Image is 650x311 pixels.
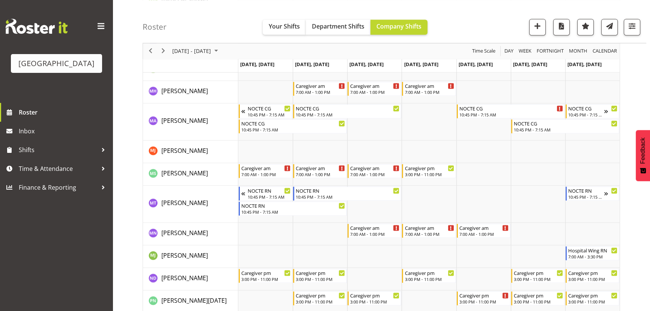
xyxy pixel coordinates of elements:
div: 10:45 PM - 7:15 AM [296,112,399,118]
div: Mary Ann Pomare"s event - NOCTE CG Begin From Monday, August 25, 2025 at 10:45:00 PM GMT+12:00 En... [239,119,347,133]
button: Next [158,47,169,56]
div: 7:00 AM - 1:00 PM [296,171,345,177]
div: 3:00 PM - 11:00 PM [514,276,563,282]
span: [DATE], [DATE] [349,61,384,68]
img: Rosterit website logo [6,19,68,34]
span: [PERSON_NAME] [161,169,208,177]
div: Mary Smith"s event - Caregiver pm Begin From Thursday, August 28, 2025 at 3:00:00 PM GMT+12:00 En... [402,164,456,178]
div: Penny Navidad"s event - Caregiver pm Begin From Tuesday, August 26, 2025 at 3:00:00 PM GMT+12:00 ... [293,291,347,305]
td: Mary Smith resource [143,163,238,186]
span: Month [568,47,588,56]
span: Company Shifts [376,22,421,30]
div: Penny Navidad"s event - Caregiver pm Begin From Sunday, August 31, 2025 at 3:00:00 PM GMT+12:00 E... [566,291,619,305]
div: Caregiver pm [296,269,345,276]
a: [PERSON_NAME][DATE] [161,296,227,305]
div: NOCTE CG [568,104,604,112]
div: Caregiver am [296,164,345,172]
span: Department Shifts [312,22,364,30]
div: Penny Navidad"s event - Caregiver pm Begin From Friday, August 29, 2025 at 3:00:00 PM GMT+12:00 E... [457,291,510,305]
button: Month [591,47,618,56]
div: NOCTE CG [459,104,563,112]
span: [DATE], [DATE] [295,61,329,68]
button: Filter Shifts [624,19,640,35]
button: Highlight an important date within the roster. [577,19,594,35]
div: Caregiver pm [350,291,399,299]
h4: Roster [143,23,167,31]
div: 7:00 AM - 1:00 PM [241,171,290,177]
div: 10:45 PM - 7:15 AM [241,209,345,215]
div: Hospital Wing RN [568,246,617,254]
div: 10:45 PM - 7:15 AM [568,112,604,118]
div: Caregiver am [405,224,454,231]
div: 7:00 AM - 1:00 PM [296,89,345,95]
div: previous period [144,43,157,59]
span: [DATE], [DATE] [567,61,602,68]
div: Miriam Jones"s event - Hospital Wing RN Begin From Sunday, August 31, 2025 at 7:00:00 AM GMT+12:0... [566,246,619,260]
div: 3:00 PM - 11:00 PM [459,299,509,305]
div: Penny Navidad"s event - Caregiver pm Begin From Wednesday, August 27, 2025 at 3:00:00 PM GMT+12:0... [348,291,401,305]
a: [PERSON_NAME] [161,198,208,207]
td: Melissa Nixon resource [143,223,238,245]
div: Caregiver am [405,82,454,89]
button: Fortnight [536,47,565,56]
div: Melissa Nixon"s event - Caregiver am Begin From Friday, August 29, 2025 at 7:00:00 AM GMT+12:00 E... [457,223,510,238]
div: NOCTE RN [568,187,604,194]
div: Marisa Hales"s event - Caregiver am Begin From Wednesday, August 27, 2025 at 7:00:00 AM GMT+12:00... [348,82,401,96]
div: Melissa Nixon"s event - Caregiver am Begin From Thursday, August 28, 2025 at 7:00:00 AM GMT+12:00... [402,223,456,238]
div: NOCTE RN [296,187,399,194]
div: Caregiver am [350,224,399,231]
div: Marisa Hales"s event - Caregiver am Begin From Tuesday, August 26, 2025 at 7:00:00 AM GMT+12:00 E... [293,82,347,96]
div: 7:00 AM - 1:00 PM [405,89,454,95]
div: Nancy D'mello"s event - Caregiver pm Begin From Sunday, August 31, 2025 at 3:00:00 PM GMT+12:00 E... [566,269,619,283]
div: 10:45 PM - 7:15 AM [248,112,290,118]
div: Caregiver pm [459,291,509,299]
span: Fortnight [536,47,564,56]
a: [PERSON_NAME] [161,169,208,178]
span: calendar [592,47,618,56]
span: [PERSON_NAME] [161,229,208,237]
span: Your Shifts [269,22,300,30]
div: Mary Ann Pomare"s event - NOCTE CG Begin From Friday, August 29, 2025 at 10:45:00 PM GMT+12:00 En... [457,104,565,118]
td: Mary Ann Pomare resource [143,103,238,140]
div: Mary Smith"s event - Caregiver am Begin From Tuesday, August 26, 2025 at 7:00:00 AM GMT+12:00 End... [293,164,347,178]
span: Feedback [639,137,646,164]
div: Mary Ann Pomare"s event - NOCTE CG Begin From Tuesday, August 26, 2025 at 10:45:00 PM GMT+12:00 E... [293,104,401,118]
div: Caregiver am [350,164,399,172]
span: Time & Attendance [19,163,98,174]
span: Day [504,47,514,56]
div: Caregiver am [241,164,290,172]
div: 10:45 PM - 7:15 AM [248,194,290,200]
div: 7:00 AM - 1:00 PM [350,171,399,177]
div: 7:00 AM - 1:00 PM [350,231,399,237]
div: Nancy D'mello"s event - Caregiver pm Begin From Tuesday, August 26, 2025 at 3:00:00 PM GMT+12:00 ... [293,269,347,283]
button: Send a list of all shifts for the selected filtered period to all rostered employees. [601,19,618,35]
button: Timeline Day [503,47,515,56]
div: 3:00 PM - 11:00 PM [241,276,290,282]
div: NOCTE CG [241,119,345,127]
button: Add a new shift [529,19,546,35]
span: [PERSON_NAME] [161,146,208,155]
button: Company Shifts [370,20,427,35]
button: Department Shifts [306,20,370,35]
div: Marisa Hales"s event - Caregiver am Begin From Thursday, August 28, 2025 at 7:00:00 AM GMT+12:00 ... [402,82,456,96]
span: [DATE], [DATE] [240,61,274,68]
button: Time Scale [471,47,497,56]
span: [DATE], [DATE] [513,61,547,68]
span: Time Scale [471,47,496,56]
div: 3:00 PM - 11:00 PM [405,276,454,282]
div: 10:45 PM - 7:15 AM [514,127,617,133]
div: NOCTE RN [241,202,345,209]
div: 3:00 PM - 11:00 PM [568,276,617,282]
div: Caregiver pm [405,269,454,276]
div: 3:00 PM - 11:00 PM [405,171,454,177]
td: Nancy D'mello resource [143,268,238,290]
span: [PERSON_NAME] [161,251,208,260]
div: 3:00 PM - 11:00 PM [296,299,345,305]
div: Masi Thach"s event - NOCTE RN Begin From Monday, August 25, 2025 at 10:45:00 PM GMT+12:00 Ends At... [239,201,347,216]
div: Masi Thach"s event - NOCTE RN Begin From Tuesday, August 26, 2025 at 10:45:00 PM GMT+12:00 Ends A... [293,186,401,201]
span: [PERSON_NAME] [161,87,208,95]
div: Melissa Nixon"s event - Caregiver am Begin From Wednesday, August 27, 2025 at 7:00:00 AM GMT+12:0... [348,223,401,238]
div: Nancy D'mello"s event - Caregiver pm Begin From Saturday, August 30, 2025 at 3:00:00 PM GMT+12:00... [511,269,565,283]
div: Caregiver pm [296,291,345,299]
